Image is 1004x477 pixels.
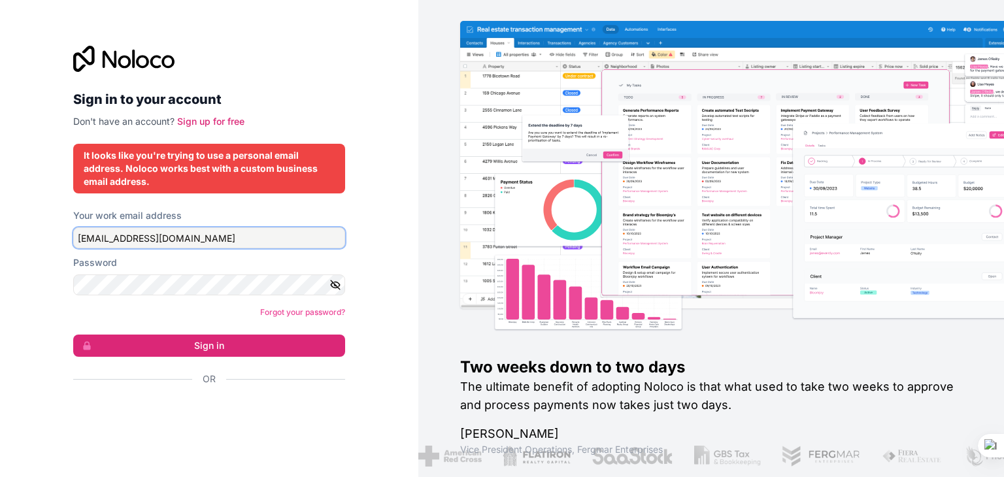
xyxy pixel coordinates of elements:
[460,357,962,378] h1: Two weeks down to two days
[73,209,182,222] label: Your work email address
[418,446,482,467] img: /assets/american-red-cross-BAupjrZR.png
[84,149,335,188] div: It looks like you're trying to use a personal email address. Noloco works best with a custom busi...
[73,335,345,357] button: Sign in
[73,88,345,111] h2: Sign in to your account
[260,307,345,317] a: Forgot your password?
[460,425,962,443] h1: [PERSON_NAME]
[460,378,962,414] h2: The ultimate benefit of adopting Noloco is that what used to take two weeks to approve and proces...
[73,256,117,269] label: Password
[67,400,341,429] iframe: To enrich screen reader interactions, please activate Accessibility in Grammarly extension settings
[203,372,216,386] span: Or
[73,274,345,295] input: Password
[73,227,345,248] input: Email address
[73,116,175,127] span: Don't have an account?
[460,443,962,456] h1: Vice President Operations , Fergmar Enterprises
[177,116,244,127] a: Sign up for free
